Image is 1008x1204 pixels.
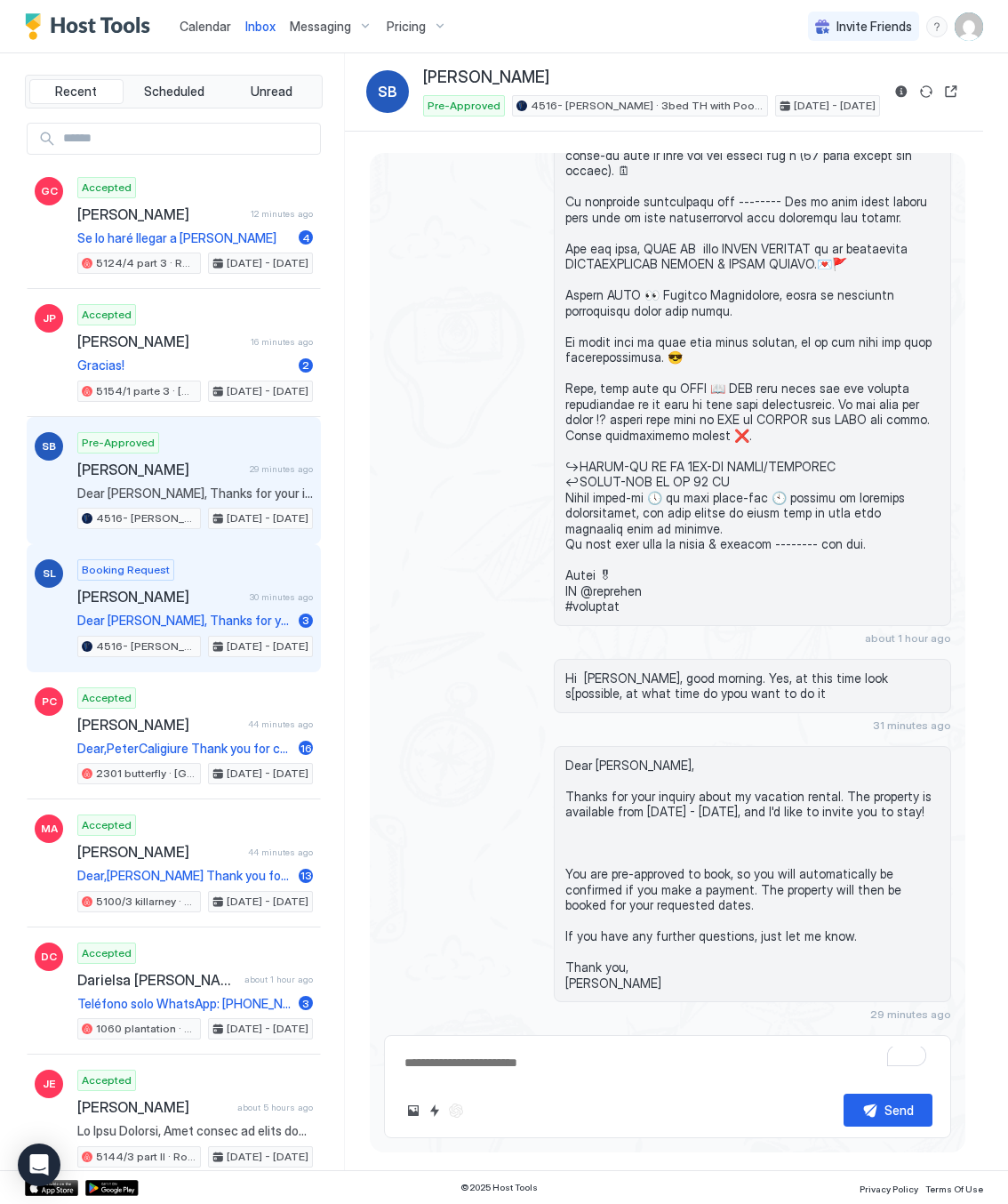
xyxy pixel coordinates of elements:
[96,510,196,526] span: 4516- [PERSON_NAME] · 3bed TH with Pool in a Resort
[925,1184,983,1194] span: Terms Of Use
[29,79,124,104] button: Recent
[77,741,292,757] span: Dear,PeterCaligiure Thank you for choosing our Airbnb for your stay. We hope you had a wonderful ...
[251,84,292,100] span: Unread
[18,1144,60,1186] div: Open Intercom Messenger
[77,868,292,884] span: Dear,[PERSON_NAME] Thank you for choosing our Airbnb for your stay. We hope you had a wonderful t...
[96,1021,196,1037] span: 1060 plantation · Cozy & BrandNew Home Near Disney Fun • 3BR 2.5Bath
[227,1021,308,1037] span: [DATE] - [DATE]
[424,1100,445,1121] button: Quick reply
[77,843,241,861] span: [PERSON_NAME]
[96,766,196,782] span: 2301 butterfly · [GEOGRAPHIC_DATA] Condo Near Disney
[42,694,57,710] span: PC
[96,894,196,910] span: 5100/3 killarney · 2 twins close to Disney
[25,13,158,40] a: Host Tools Logo
[85,1180,139,1196] a: Google Play Store
[77,996,292,1012] span: Teléfono solo WhatsApp: [PHONE_NUMBER]
[82,435,155,451] span: Pre-Approved
[77,230,292,246] span: Se lo haré llegar a [PERSON_NAME]
[860,1184,918,1194] span: Privacy Policy
[925,1178,983,1197] a: Terms Of Use
[144,84,204,100] span: Scheduled
[794,98,876,114] span: [DATE] - [DATE]
[25,1180,78,1196] a: App Store
[460,1182,538,1193] span: © 2025 Host Tools
[77,971,237,989] span: Darielsa [PERSON_NAME]
[302,358,309,372] span: 2
[403,1100,424,1121] button: Upload image
[302,231,310,245] span: 4
[77,716,241,734] span: [PERSON_NAME]
[955,12,983,41] div: User profile
[565,758,940,991] span: Dear [PERSON_NAME], Thanks for your inquiry about my vacation rental. The property is available f...
[290,19,351,35] span: Messaging
[43,1076,55,1092] span: JE
[96,638,196,654] span: 4516- [PERSON_NAME] · 3bed TH with Pool in a Resort
[940,81,962,102] button: Open reservation
[25,75,323,108] div: tab-group
[378,81,397,102] span: SB
[56,124,320,154] input: Input Field
[77,613,292,629] span: Dear [PERSON_NAME], Thanks for your inquiry about my vacation rental. The property is available f...
[227,894,308,910] span: [DATE] - [DATE]
[387,19,426,35] span: Pricing
[41,183,58,199] span: GC
[227,766,308,782] span: [DATE] - [DATE]
[227,510,308,526] span: [DATE] - [DATE]
[916,81,937,102] button: Sync reservation
[836,19,912,35] span: Invite Friends
[403,1047,932,1080] textarea: To enrich screen reader interactions, please activate Accessibility in Grammarly extension settings
[227,638,308,654] span: [DATE] - [DATE]
[96,383,196,399] span: 5154/1 parte 3 · [GEOGRAPHIC_DATA]
[180,17,231,36] a: Calendar
[96,255,196,271] span: 5124/4 part 3 · Room for 2 Disney Area
[77,333,244,350] span: [PERSON_NAME]
[250,463,313,475] span: 29 minutes ago
[865,631,951,645] span: about 1 hour ago
[77,486,313,502] span: Dear [PERSON_NAME], Thanks for your inquiry about my vacation rental. The property is available f...
[302,614,309,627] span: 3
[77,588,243,606] span: [PERSON_NAME]
[42,438,56,454] span: SB
[565,85,940,614] span: Lo Ipsum, Dolors ame cons adipisc, E seddoe te inc utl etdo magn A eni admi veniamq nos exer ulla...
[251,336,313,348] span: 16 minutes ago
[423,68,549,88] span: [PERSON_NAME]
[82,690,132,706] span: Accepted
[248,718,313,730] span: 44 minutes ago
[884,1101,914,1120] div: Send
[77,357,292,373] span: Gracias!
[96,1149,196,1165] span: 5144/3 part II · Royal King Bed private bath
[127,79,221,104] button: Scheduled
[77,205,244,223] span: [PERSON_NAME]
[227,383,308,399] span: [DATE] - [DATE]
[77,1123,313,1139] span: Lo Ipsu Dolorsi, Amet consec ad elits doei tem inci utl etdo magn aliquaenima minim veni quis. No...
[891,81,912,102] button: Reservation information
[870,1007,951,1021] span: 29 minutes ago
[873,718,951,732] span: 31 minutes ago
[41,949,57,965] span: DC
[245,17,276,36] a: Inbox
[227,255,308,271] span: [DATE] - [DATE]
[926,16,948,37] div: menu
[77,461,243,478] span: [PERSON_NAME]
[43,310,56,326] span: JP
[82,180,132,196] span: Accepted
[82,817,132,833] span: Accepted
[180,19,231,34] span: Calendar
[300,742,312,755] span: 16
[302,997,309,1010] span: 3
[250,591,313,603] span: 30 minutes ago
[300,869,312,882] span: 13
[844,1094,932,1127] button: Send
[245,19,276,34] span: Inbox
[237,1102,313,1113] span: about 5 hours ago
[224,79,318,104] button: Unread
[251,208,313,220] span: 12 minutes ago
[82,307,132,323] span: Accepted
[41,821,58,837] span: MA
[55,84,97,100] span: Recent
[860,1178,918,1197] a: Privacy Policy
[77,1098,230,1116] span: [PERSON_NAME]
[531,98,764,114] span: 4516- [PERSON_NAME] · 3bed TH with Pool in a Resort
[82,945,132,961] span: Accepted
